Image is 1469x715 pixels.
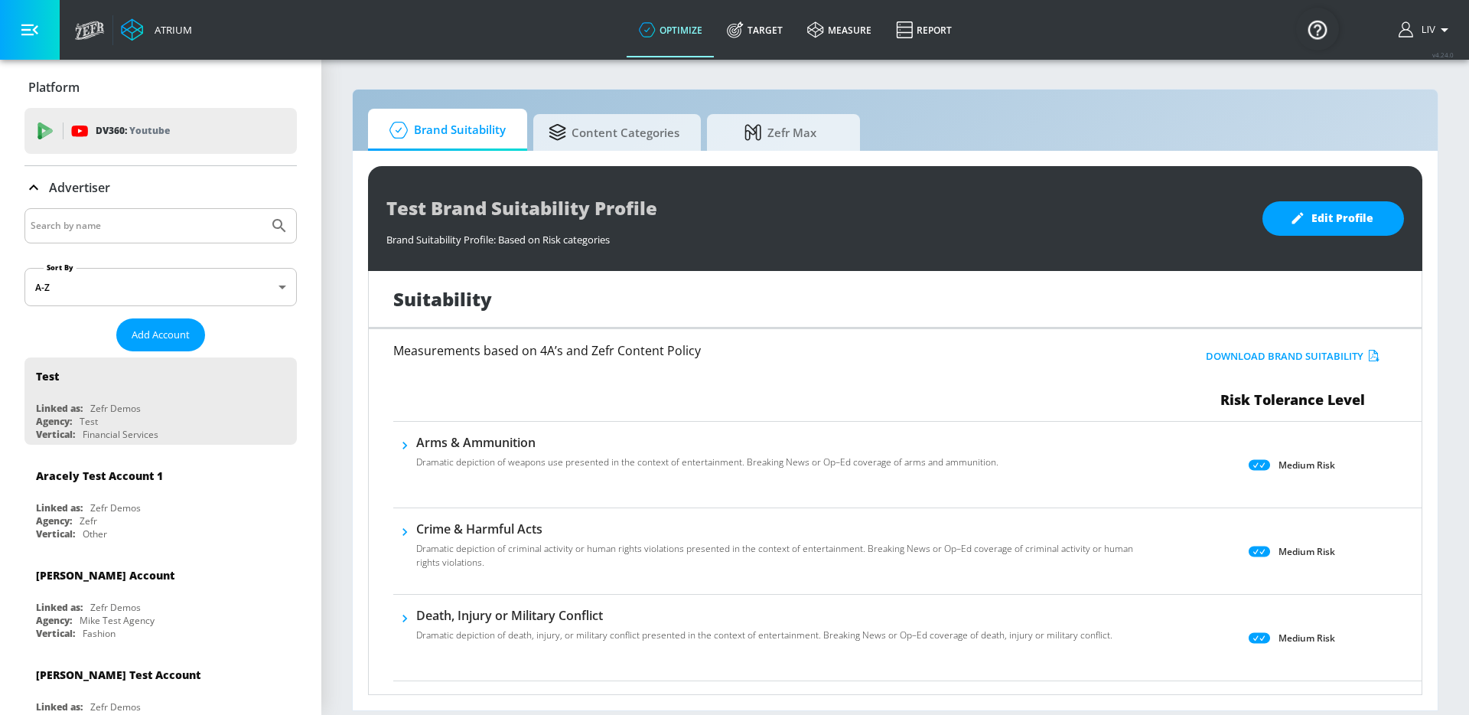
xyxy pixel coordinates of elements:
p: Advertiser [49,179,110,196]
div: Death, Injury or Military ConflictDramatic depiction of death, injury, or military conflict prese... [416,607,1112,651]
button: Edit Profile [1262,201,1404,236]
h6: Crime & Harmful Acts [416,521,1142,537]
div: [PERSON_NAME] Account [36,568,174,583]
h6: Death, Injury or Military Conflict [416,607,1112,624]
p: Medium Risk [1278,544,1335,560]
div: Fashion [83,627,116,640]
div: Crime & Harmful ActsDramatic depiction of criminal activity or human rights violations presented ... [416,521,1142,579]
div: Aracely Test Account 1 [36,469,163,483]
div: Mike Test Agency [80,614,155,627]
span: Zefr Max [722,114,839,151]
div: Aracely Test Account 1Linked as:Zefr DemosAgency:ZefrVertical:Other [24,457,297,544]
span: Content Categories [549,114,679,151]
button: Liv [1399,21,1454,39]
div: Linked as: [36,402,83,415]
a: Report [884,2,964,57]
div: Zefr [80,514,97,527]
p: Dramatic depiction of death, injury, or military conflict presented in the context of entertainme... [416,628,1112,642]
div: TestLinked as:Zefr DemosAgency:TestVertical:Financial Services [24,357,297,445]
div: Agency: [36,514,72,527]
p: DV360: [96,122,170,139]
div: A-Z [24,268,297,306]
span: Risk Tolerance Level [1220,390,1365,409]
p: Platform [28,79,80,96]
div: Zefr Demos [90,402,141,415]
button: Download Brand Suitability [1202,344,1383,368]
div: Atrium [148,23,192,37]
span: login as: liv.ho@zefr.com [1415,24,1435,35]
div: Financial Services [83,428,158,441]
div: Test [80,415,98,428]
label: Sort By [44,263,77,273]
div: Linked as: [36,501,83,514]
div: [PERSON_NAME] Test Account [36,668,200,682]
a: Target [715,2,795,57]
div: [PERSON_NAME] AccountLinked as:Zefr DemosAgency:Mike Test AgencyVertical:Fashion [24,557,297,644]
h6: Arms & Ammunition [416,434,998,451]
span: v 4.24.0 [1432,51,1454,59]
p: Medium Risk [1278,457,1335,473]
p: Dramatic depiction of weapons use presented in the context of entertainment. Breaking News or Op–... [416,455,998,469]
a: measure [795,2,884,57]
div: Brand Suitability Profile: Based on Risk categories [386,225,1247,246]
input: Search by name [31,216,262,236]
h6: Measurements based on 4A’s and Zefr Content Policy [393,344,1079,357]
a: optimize [627,2,715,57]
div: Test [36,369,59,384]
p: Medium Risk [1278,630,1335,646]
button: Open Resource Center [1296,8,1339,51]
div: Linked as: [36,601,83,614]
h6: Drugs / Tobacco / Alcohol [416,694,1142,710]
div: Agency: [36,415,72,428]
div: Agency: [36,614,72,627]
p: Youtube [129,122,170,139]
span: Edit Profile [1293,209,1373,228]
h1: Suitability [393,286,492,312]
button: Add Account [116,318,205,351]
div: Zefr Demos [90,501,141,514]
div: Other [83,527,107,540]
div: Vertical: [36,527,75,540]
div: Zefr Demos [90,700,141,713]
div: Advertiser [24,166,297,209]
div: Platform [24,66,297,109]
span: Brand Suitability [383,112,506,149]
div: Vertical: [36,627,75,640]
div: Vertical: [36,428,75,441]
div: Linked as: [36,700,83,713]
div: DV360: Youtube [24,108,297,154]
span: Add Account [132,326,190,344]
p: Dramatic depiction of criminal activity or human rights violations presented in the context of en... [416,542,1142,570]
div: Zefr Demos [90,601,141,614]
div: Arms & AmmunitionDramatic depiction of weapons use presented in the context of entertainment. Bre... [416,434,998,478]
a: Atrium [121,18,192,41]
